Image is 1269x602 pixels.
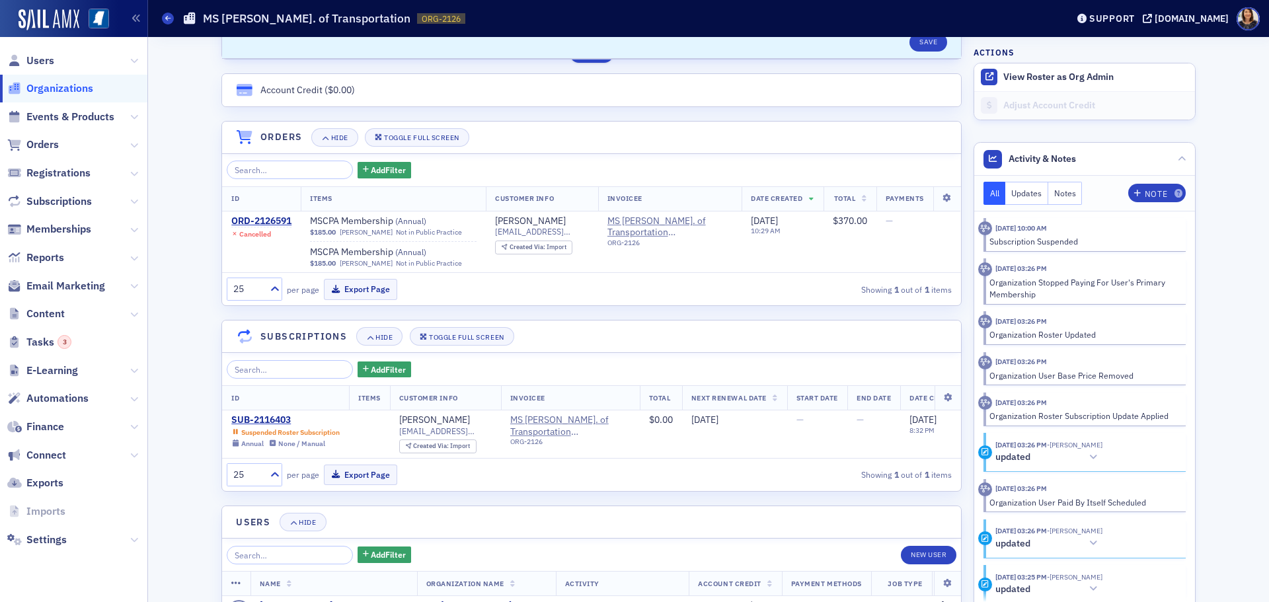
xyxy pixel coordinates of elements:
span: Orders [26,137,59,152]
span: Activity & Notes [1009,152,1076,166]
div: Support [1089,13,1135,24]
time: 10/1/2025 10:00 AM [995,223,1047,233]
span: — [796,414,804,426]
span: Created Via : [510,243,547,251]
div: Activity [978,315,992,328]
a: Connect [7,448,66,463]
a: Organizations [7,81,93,96]
div: Suspended Roster Subscription [241,428,340,437]
a: MS [PERSON_NAME]. of Transportation ([GEOGRAPHIC_DATA], [GEOGRAPHIC_DATA]) [510,414,631,437]
img: SailAMX [19,9,79,30]
span: Imports [26,504,65,519]
span: Subscriptions [26,194,92,209]
strong: 1 [892,283,901,295]
a: Finance [7,420,64,434]
a: New User [901,546,956,564]
span: Organizations [26,81,93,96]
a: MSCPA Membership (Annual) [310,215,477,227]
a: Imports [7,504,65,519]
span: MSCPA Membership [310,215,477,227]
span: ID [231,194,239,203]
time: 7/8/2025 03:25 PM [995,572,1047,582]
span: Settings [26,533,67,547]
span: Payment Methods [791,579,862,588]
button: [DOMAIN_NAME] [1143,14,1233,23]
a: Exports [7,476,63,490]
label: per page [287,283,319,295]
div: Created Via: Import [495,241,572,254]
div: Toggle Full Screen [384,134,459,141]
div: Hide [331,134,348,141]
time: 7/8/2025 03:26 PM [995,357,1047,366]
span: Automations [26,391,89,406]
div: Update [978,531,992,545]
div: 3 [58,335,71,349]
span: Payments [886,194,924,203]
span: Account Credit [698,579,761,588]
span: Memberships [26,222,91,237]
span: Date Created [909,393,961,402]
a: [PERSON_NAME] [340,259,393,268]
a: [PERSON_NAME] [340,228,393,237]
span: Email Marketing [26,279,105,293]
span: MS Dept. of Transportation (Jackson, MS) [510,414,631,437]
a: Subscriptions [7,194,92,209]
a: E-Learning [7,363,78,378]
time: 7/8/2025 03:26 PM [995,264,1047,273]
span: MS Dept. of Transportation (Jackson, MS) [607,215,733,252]
span: — [857,414,864,426]
time: 10:29 AM [751,226,781,235]
span: Total [649,393,671,402]
a: Email Marketing [7,279,105,293]
strong: 1 [892,469,901,480]
strong: 1 [922,469,931,480]
a: SUB-2116403 [231,414,340,426]
div: Adjust Account Credit [1003,100,1188,112]
div: [PERSON_NAME] [399,414,470,426]
div: Not in Public Practice [396,228,462,237]
span: Invoicee [607,194,642,203]
div: None / Manual [278,439,325,448]
a: Memberships [7,222,91,237]
button: updated [995,582,1102,596]
div: Hide [299,519,316,526]
input: Search… [227,360,353,379]
div: Organization Roster Subscription Update Applied [989,410,1176,422]
span: Add Filter [371,164,406,176]
time: 7/8/2025 03:26 PM [995,398,1047,407]
span: ( Annual ) [395,246,426,257]
span: Registrations [26,166,91,180]
input: Search… [227,161,353,179]
span: Add Filter [371,548,406,560]
button: Save [909,33,947,52]
time: 7/8/2025 03:26 PM [995,440,1047,449]
span: $185.00 [310,228,336,237]
span: $0.00 [649,414,673,426]
button: AddFilter [358,546,412,563]
div: 25 [233,468,262,482]
div: Import [413,443,470,450]
div: Subscription Suspended [989,235,1176,247]
div: Not in Public Practice [396,259,462,268]
span: MSCPA Membership [310,246,477,258]
span: ( Annual ) [395,215,426,226]
span: Add Filter [371,363,406,375]
strong: 1 [922,283,931,295]
span: Items [358,393,381,402]
div: ORD-2126591 [231,215,291,227]
h5: updated [995,538,1030,550]
div: Account Credit ( ) [260,83,355,97]
a: Registrations [7,166,91,180]
button: updated [995,451,1102,465]
div: Showing out of items [720,283,952,295]
button: AddFilter [358,162,412,178]
time: 7/8/2025 03:26 PM [995,484,1047,493]
span: Tasks [26,335,71,350]
span: Activity [565,579,599,588]
span: $185.00 [310,259,336,268]
div: 25 [233,282,262,296]
span: Total [834,194,856,203]
img: SailAMX [89,9,109,29]
button: Toggle Full Screen [410,327,514,346]
span: Date Created [751,194,802,203]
